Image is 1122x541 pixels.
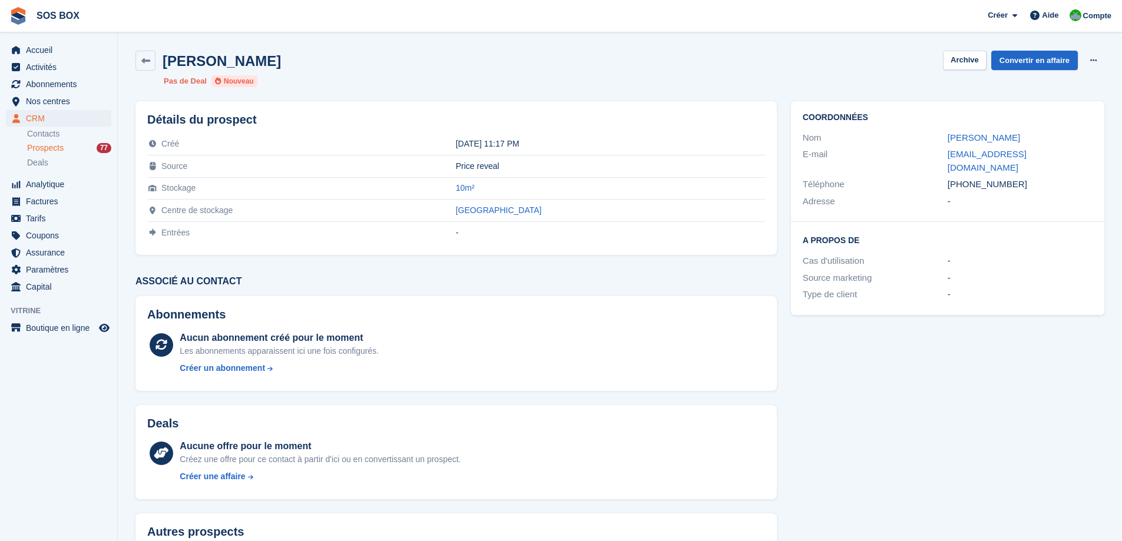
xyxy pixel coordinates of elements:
button: Archive [943,51,987,70]
span: Créer [988,9,1008,21]
a: Contacts [27,128,111,140]
a: menu [6,42,111,58]
div: - [948,195,1093,208]
div: - [456,228,765,237]
span: CRM [26,110,97,127]
span: Accueil [26,42,97,58]
span: Entrées [161,228,190,237]
span: Compte [1083,10,1111,22]
div: [PHONE_NUMBER] [948,178,1093,191]
div: - [948,254,1093,268]
span: Boutique en ligne [26,320,97,336]
div: Source marketing [803,271,948,285]
div: E-mail [803,148,948,174]
a: menu [6,320,111,336]
a: Deals [27,157,111,169]
span: Nos centres [26,93,97,109]
div: Aucune offre pour le moment [180,439,461,453]
a: [PERSON_NAME] [948,132,1020,142]
div: 77 [97,143,111,153]
div: Créer un abonnement [180,362,265,374]
img: Fabrice [1070,9,1081,21]
a: menu [6,59,111,75]
div: Téléphone [803,178,948,191]
div: Aucun abonnement créé pour le moment [180,331,379,345]
span: Deals [27,157,48,168]
li: Nouveau [211,75,257,87]
span: Créé [161,139,179,148]
h3: Associé au contact [135,276,777,287]
div: Les abonnements apparaissent ici une fois configurés. [180,345,379,357]
div: Créez une offre pour ce contact à partir d'ici ou en convertissant un prospect. [180,453,461,466]
span: Activités [26,59,97,75]
div: - [948,271,1093,285]
div: Type de client [803,288,948,301]
h2: A propos de [803,234,1093,245]
h2: Abonnements [147,308,765,321]
div: Nom [803,131,948,145]
div: Adresse [803,195,948,208]
div: - [948,288,1093,301]
a: menu [6,227,111,244]
h2: Coordonnées [803,113,1093,122]
a: SOS BOX [32,6,84,25]
img: stora-icon-8386f47178a22dfd0bd8f6a31ec36ba5ce8667c1dd55bd0f319d3a0aa187defe.svg [9,7,27,25]
a: menu [6,193,111,210]
div: Cas d'utilisation [803,254,948,268]
span: Factures [26,193,97,210]
span: Prospects [27,142,64,154]
h2: Détails du prospect [147,113,765,127]
h2: Deals [147,417,178,430]
a: menu [6,261,111,278]
a: menu [6,93,111,109]
h2: [PERSON_NAME] [163,53,281,69]
div: [DATE] 11:17 PM [456,139,765,148]
a: Prospects 77 [27,142,111,154]
a: Créer un abonnement [180,362,379,374]
span: Source [161,161,187,171]
span: Centre de stockage [161,205,233,215]
a: menu [6,210,111,227]
li: Pas de Deal [164,75,207,87]
span: Capital [26,278,97,295]
span: Stockage [161,183,196,192]
span: Aide [1042,9,1058,21]
a: menu [6,76,111,92]
span: Paramètres [26,261,97,278]
a: menu [6,244,111,261]
a: 10m² [456,183,475,192]
h2: Autres prospects [147,525,244,539]
span: Abonnements [26,76,97,92]
a: [GEOGRAPHIC_DATA] [456,205,542,215]
a: menu [6,176,111,192]
span: Assurance [26,244,97,261]
a: menu [6,110,111,127]
span: Coupons [26,227,97,244]
span: Tarifs [26,210,97,227]
a: Boutique d'aperçu [97,321,111,335]
a: Convertir en affaire [991,51,1078,70]
div: Price reveal [456,161,765,171]
div: Créer une affaire [180,470,245,483]
a: [EMAIL_ADDRESS][DOMAIN_NAME] [948,149,1027,172]
a: Créer une affaire [180,470,461,483]
span: Vitrine [11,305,117,317]
a: menu [6,278,111,295]
span: Analytique [26,176,97,192]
